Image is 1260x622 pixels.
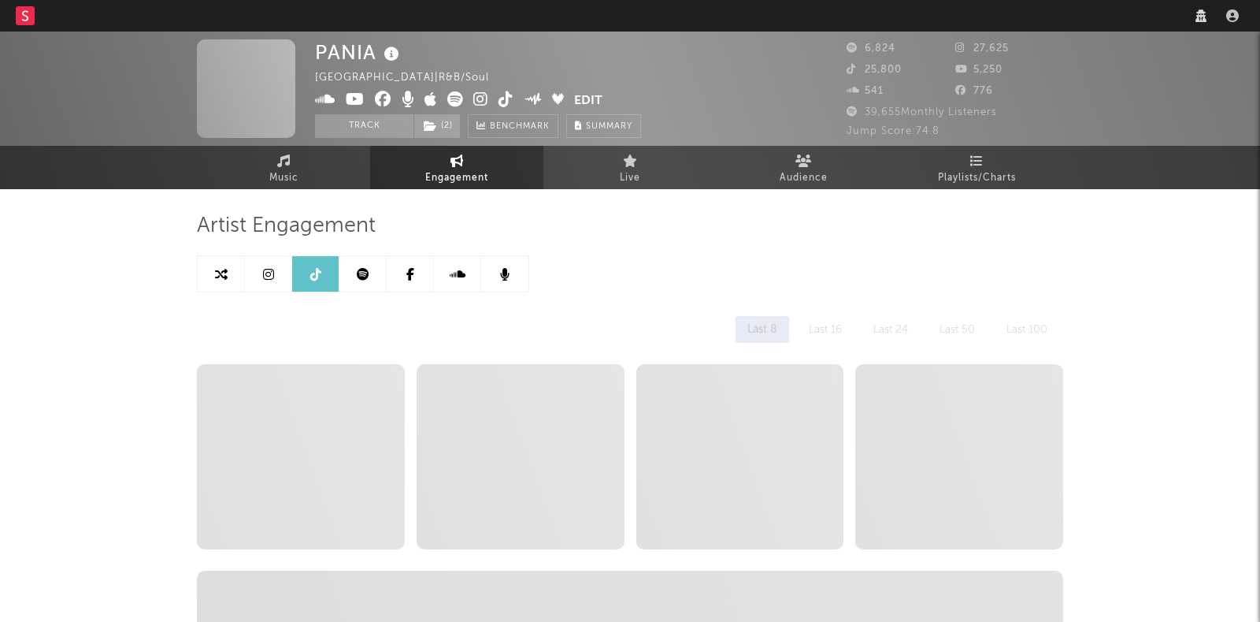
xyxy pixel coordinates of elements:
a: Music [197,146,370,189]
span: 27,625 [955,43,1009,54]
span: 25,800 [847,65,902,75]
button: (2) [414,114,460,138]
span: 6,824 [847,43,895,54]
a: Audience [717,146,890,189]
a: Benchmark [468,114,558,138]
span: 776 [955,86,993,96]
a: Engagement [370,146,543,189]
span: Engagement [425,169,488,188]
div: Last 50 [928,316,987,343]
span: 39,655 Monthly Listeners [847,107,997,117]
span: Music [269,169,298,188]
span: Playlists/Charts [938,169,1016,188]
button: Track [315,114,413,138]
div: Last 100 [995,316,1059,343]
span: Benchmark [490,117,550,136]
div: Last 24 [862,316,920,343]
span: Summary [586,122,632,131]
div: Last 16 [797,316,854,343]
span: 5,250 [955,65,1002,75]
button: Summary [566,114,641,138]
div: PANIA [315,39,403,65]
span: Artist Engagement [197,217,376,236]
span: ( 2 ) [413,114,461,138]
a: Live [543,146,717,189]
span: Jump Score: 74.8 [847,126,939,136]
div: [GEOGRAPHIC_DATA] | R&B/Soul [315,69,507,88]
span: 541 [847,86,884,96]
span: Audience [780,169,828,188]
a: Playlists/Charts [890,146,1063,189]
span: Live [620,169,640,188]
div: Last 8 [736,316,789,343]
button: Edit [574,91,602,111]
